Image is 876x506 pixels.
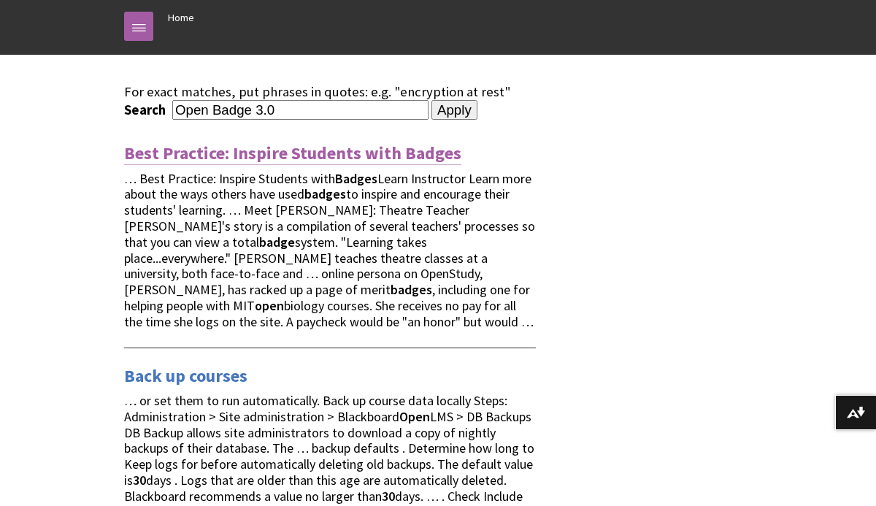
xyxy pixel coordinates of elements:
[124,101,169,118] label: Search
[124,364,247,388] a: Back up courses
[335,170,377,187] strong: Badges
[399,408,430,425] strong: Open
[382,488,395,505] strong: 30
[431,100,477,120] input: Apply
[255,297,284,314] strong: open
[168,9,194,27] a: Home
[391,281,432,298] strong: badges
[259,234,295,250] strong: badge
[133,472,146,488] strong: 30
[124,142,461,165] a: Best Practice: Inspire Students with Badges
[304,185,346,202] strong: badges
[124,84,536,100] div: For exact matches, put phrases in quotes: e.g. "encryption at rest"
[124,170,535,330] span: … Best Practice: Inspire Students with Learn Instructor Learn more about the ways others have use...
